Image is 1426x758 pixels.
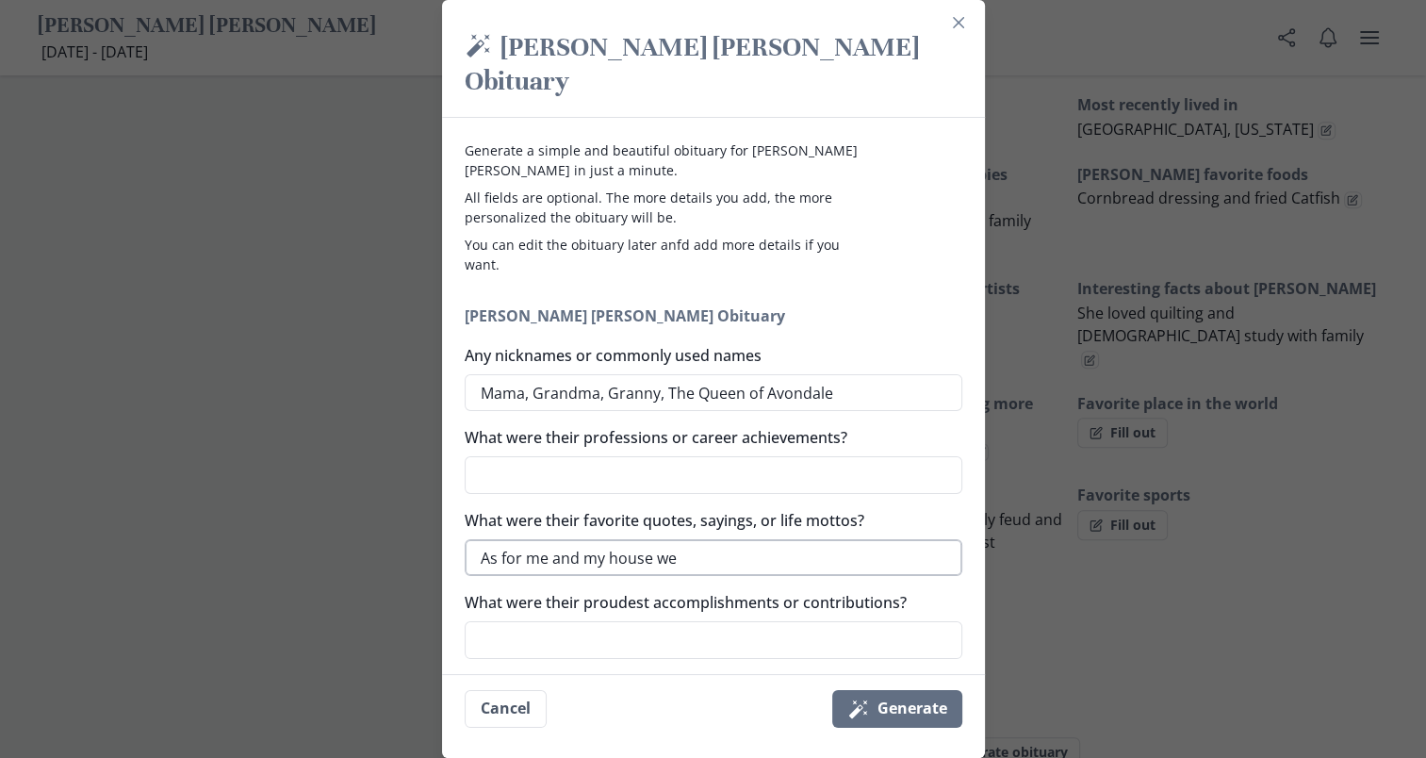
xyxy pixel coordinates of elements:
p: You can edit the obituary later anfd add more details if you want. [465,235,862,274]
label: What were their professions or career achievements? [465,426,951,449]
p: Generate a simple and beautiful obituary for [PERSON_NAME] [PERSON_NAME] in just a minute. [465,140,862,180]
label: What were their proudest accomplishments or contributions? [465,591,951,614]
button: Generate [832,690,962,728]
label: What were their favorite quotes, sayings, or life mottos? [465,509,951,532]
button: Close [943,8,974,38]
label: Any nicknames or commonly used names [465,344,951,367]
button: Cancel [465,690,547,728]
textarea: As for me and my house we [465,539,962,577]
h2: [PERSON_NAME] [PERSON_NAME] Obituary [465,305,962,327]
textarea: Mama, Grandma, Granny, The Queen of Avondale [465,374,962,412]
h2: [PERSON_NAME] [PERSON_NAME] Obituary [465,30,962,102]
p: All fields are optional. The more details you add, the more personalized the obituary will be. [465,188,862,227]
